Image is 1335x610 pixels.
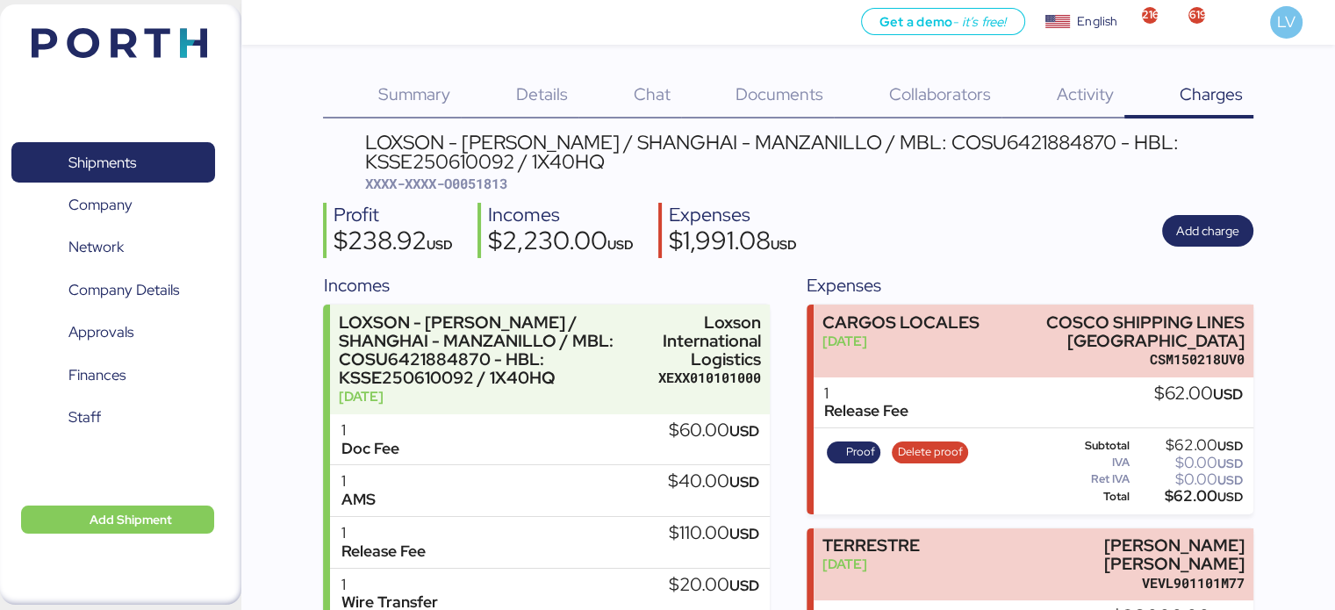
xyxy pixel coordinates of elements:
[11,355,215,396] a: Finances
[1053,491,1130,503] div: Total
[729,524,759,543] span: USD
[341,542,425,561] div: Release Fee
[1133,456,1243,470] div: $0.00
[11,312,215,353] a: Approvals
[90,509,172,530] span: Add Shipment
[341,524,425,542] div: 1
[1217,456,1243,471] span: USD
[1154,384,1243,404] div: $62.00
[736,83,823,105] span: Documents
[68,192,133,218] span: Company
[827,441,881,464] button: Proof
[669,203,797,228] div: Expenses
[771,236,797,253] span: USD
[846,442,875,462] span: Proof
[11,227,215,268] a: Network
[669,421,759,441] div: $60.00
[1162,215,1253,247] button: Add charge
[822,555,920,573] div: [DATE]
[341,421,398,440] div: 1
[822,536,920,555] div: TERRESTRE
[889,83,991,105] span: Collaborators
[341,576,437,594] div: 1
[658,313,761,369] div: Loxson International Logistics
[68,319,133,345] span: Approvals
[341,491,375,509] div: AMS
[334,228,453,258] div: $238.92
[1217,489,1243,505] span: USD
[898,442,963,462] span: Delete proof
[1176,220,1239,241] span: Add charge
[729,421,759,441] span: USD
[427,236,453,253] span: USD
[68,405,101,430] span: Staff
[1077,12,1117,31] div: English
[1277,11,1295,33] span: LV
[68,150,136,176] span: Shipments
[1133,490,1243,503] div: $62.00
[11,142,215,183] a: Shipments
[991,574,1245,592] div: VEVL901101M77
[341,472,375,491] div: 1
[365,133,1253,172] div: LOXSON - [PERSON_NAME] / SHANGHAI - MANZANILLO / MBL: COSU6421884870 - HBL: KSSE250610092 / 1X40HQ
[68,234,124,260] span: Network
[822,332,980,350] div: [DATE]
[1133,473,1243,486] div: $0.00
[1133,439,1243,452] div: $62.00
[669,576,759,595] div: $20.00
[1217,472,1243,488] span: USD
[1217,438,1243,454] span: USD
[991,350,1245,369] div: CSM150218UV0
[11,398,215,438] a: Staff
[488,203,634,228] div: Incomes
[1213,384,1243,404] span: USD
[339,387,650,405] div: [DATE]
[824,384,908,403] div: 1
[11,185,215,226] a: Company
[892,441,968,464] button: Delete proof
[669,524,759,543] div: $110.00
[378,83,450,105] span: Summary
[824,402,908,420] div: Release Fee
[339,313,650,388] div: LOXSON - [PERSON_NAME] / SHANGHAI - MANZANILLO / MBL: COSU6421884870 - HBL: KSSE250610092 / 1X40HQ
[1179,83,1242,105] span: Charges
[1053,440,1130,452] div: Subtotal
[729,576,759,595] span: USD
[991,313,1245,350] div: COSCO SHIPPING LINES [GEOGRAPHIC_DATA]
[991,536,1245,573] div: [PERSON_NAME] [PERSON_NAME]
[68,362,126,388] span: Finances
[488,228,634,258] div: $2,230.00
[516,83,568,105] span: Details
[68,277,179,303] span: Company Details
[658,369,761,387] div: XEXX010101000
[365,175,507,192] span: XXXX-XXXX-O0051813
[607,236,634,253] span: USD
[252,8,282,38] button: Menu
[21,506,214,534] button: Add Shipment
[822,313,980,332] div: CARGOS LOCALES
[1057,83,1114,105] span: Activity
[334,203,453,228] div: Profit
[1053,456,1130,469] div: IVA
[729,472,759,492] span: USD
[11,270,215,311] a: Company Details
[633,83,670,105] span: Chat
[341,440,398,458] div: Doc Fee
[1053,473,1130,485] div: Ret IVA
[668,472,759,492] div: $40.00
[807,272,1252,298] div: Expenses
[323,272,769,298] div: Incomes
[669,228,797,258] div: $1,991.08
